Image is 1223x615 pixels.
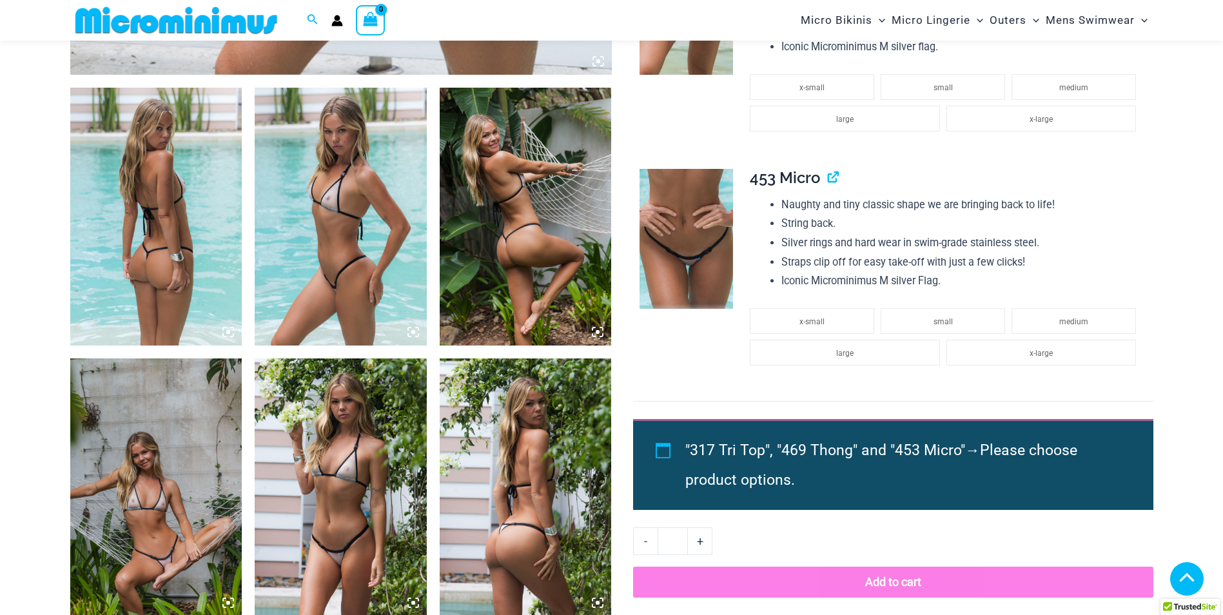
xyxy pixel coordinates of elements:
li: Iconic Microminimus M silver Flag. [781,271,1142,291]
img: MM SHOP LOGO FLAT [70,6,282,35]
img: Trade Winds Ivory/Ink 317 Top 453 Micro [440,88,612,346]
img: Trade Winds Ivory/Ink 317 Top 453 Micro [70,88,242,346]
a: Search icon link [307,12,318,28]
span: x-small [799,83,825,92]
span: x-large [1030,349,1053,358]
span: Menu Toggle [970,4,983,37]
span: Micro Bikinis [801,4,872,37]
span: 453 Micro [750,168,820,187]
img: Trade Winds IvoryInk 453 Micro 02 [640,169,733,309]
span: medium [1059,83,1088,92]
li: Silver rings and hard wear in swim-grade stainless steel. [781,233,1142,253]
span: small [934,83,953,92]
span: large [836,115,854,124]
li: medium [1012,308,1136,334]
li: large [750,106,939,132]
li: x-large [946,106,1136,132]
span: small [934,317,953,326]
span: Mens Swimwear [1046,4,1135,37]
li: x-small [750,308,874,334]
span: Outers [990,4,1026,37]
a: OutersMenu ToggleMenu Toggle [986,4,1042,37]
span: Micro Lingerie [892,4,970,37]
span: Menu Toggle [1026,4,1039,37]
li: x-small [750,74,874,100]
li: medium [1012,74,1136,100]
button: Add to cart [633,567,1153,598]
span: Menu Toggle [872,4,885,37]
span: "317 Tri Top", "469 Thong" and "453 Micro" [685,442,965,459]
nav: Site Navigation [796,2,1153,39]
a: - [633,527,658,554]
span: medium [1059,317,1088,326]
a: Account icon link [331,15,343,26]
span: x-large [1030,115,1053,124]
span: large [836,349,854,358]
li: x-large [946,340,1136,366]
a: Mens SwimwearMenu ToggleMenu Toggle [1042,4,1151,37]
li: small [881,308,1005,334]
li: Iconic Microminimus M silver flag. [781,37,1142,57]
li: Naughty and tiny classic shape we are bringing back to life! [781,195,1142,215]
a: Micro LingerieMenu ToggleMenu Toggle [888,4,986,37]
a: + [688,527,712,554]
input: Product quantity [658,527,688,554]
img: Trade Winds Ivory/Ink 317 Top 453 Micro [255,88,427,346]
li: small [881,74,1005,100]
a: Micro BikinisMenu ToggleMenu Toggle [797,4,888,37]
a: View Shopping Cart, empty [356,5,386,35]
li: large [750,340,939,366]
li: Straps clip off for easy take-off with just a few clicks! [781,253,1142,272]
li: → [685,436,1124,495]
li: String back. [781,214,1142,233]
span: Menu Toggle [1135,4,1148,37]
span: x-small [799,317,825,326]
